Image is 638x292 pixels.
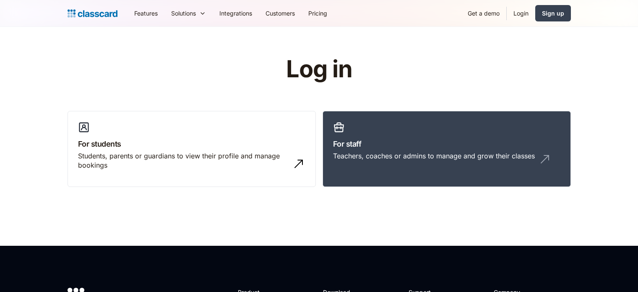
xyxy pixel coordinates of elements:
a: For staffTeachers, coaches or admins to manage and grow their classes [323,111,571,187]
h3: For staff [333,138,560,150]
a: Integrations [213,4,259,23]
h1: Log in [186,56,452,82]
a: Customers [259,4,302,23]
a: Get a demo [461,4,506,23]
h3: For students [78,138,305,150]
div: Sign up [542,9,564,18]
a: Sign up [535,5,571,21]
a: For studentsStudents, parents or guardians to view their profile and manage bookings [68,111,316,187]
a: Login [507,4,535,23]
a: Pricing [302,4,334,23]
div: Teachers, coaches or admins to manage and grow their classes [333,151,535,160]
a: Features [128,4,164,23]
a: Logo [68,8,117,19]
div: Solutions [164,4,213,23]
div: Students, parents or guardians to view their profile and manage bookings [78,151,289,170]
div: Solutions [171,9,196,18]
